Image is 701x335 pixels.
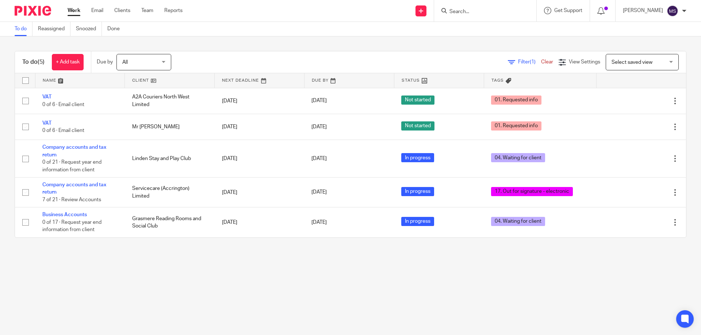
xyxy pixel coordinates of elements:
[97,58,113,66] p: Due by
[42,160,101,172] span: 0 of 21 · Request year end information from client
[122,60,128,65] span: All
[449,9,514,15] input: Search
[15,22,32,36] a: To do
[667,5,678,17] img: svg%3E
[623,7,663,14] p: [PERSON_NAME]
[612,60,652,65] span: Select saved view
[42,128,84,133] span: 0 of 6 · Email client
[38,22,70,36] a: Reassigned
[42,212,87,217] a: Business Accounts
[52,54,84,70] a: + Add task
[518,59,541,65] span: Filter
[311,98,327,104] span: [DATE]
[401,153,434,162] span: In progress
[76,22,102,36] a: Snoozed
[491,78,504,82] span: Tags
[125,88,215,114] td: A2A Couriers North West Limited
[42,102,84,107] span: 0 of 6 · Email client
[42,121,51,126] a: VAT
[125,178,215,207] td: Servicecare (Accrington) Limited
[42,220,101,233] span: 0 of 17 · Request year end information from client
[215,88,304,114] td: [DATE]
[311,190,327,195] span: [DATE]
[125,207,215,237] td: Grasmere Reading Rooms and Social Club
[114,7,130,14] a: Clients
[107,22,125,36] a: Done
[491,96,541,105] span: 01. Requested info
[554,8,582,13] span: Get Support
[491,187,573,196] span: 17. Out for signature - electronic
[15,6,51,16] img: Pixie
[491,153,545,162] span: 04. Waiting for client
[22,58,45,66] h1: To do
[491,121,541,131] span: 01. Requested info
[141,7,153,14] a: Team
[401,121,434,131] span: Not started
[311,124,327,129] span: [DATE]
[530,59,536,65] span: (1)
[42,145,106,157] a: Company accounts and tax return
[125,114,215,140] td: Mr [PERSON_NAME]
[401,96,434,105] span: Not started
[42,197,101,202] span: 7 of 21 · Review Accounts
[311,220,327,225] span: [DATE]
[215,114,304,140] td: [DATE]
[401,217,434,226] span: In progress
[569,59,600,65] span: View Settings
[68,7,80,14] a: Work
[38,59,45,65] span: (5)
[91,7,103,14] a: Email
[215,178,304,207] td: [DATE]
[541,59,553,65] a: Clear
[215,207,304,237] td: [DATE]
[215,140,304,178] td: [DATE]
[491,217,545,226] span: 04. Waiting for client
[42,182,106,195] a: Company accounts and tax return
[164,7,183,14] a: Reports
[311,156,327,161] span: [DATE]
[125,140,215,178] td: Linden Stay and Play Club
[401,187,434,196] span: In progress
[42,94,51,100] a: VAT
